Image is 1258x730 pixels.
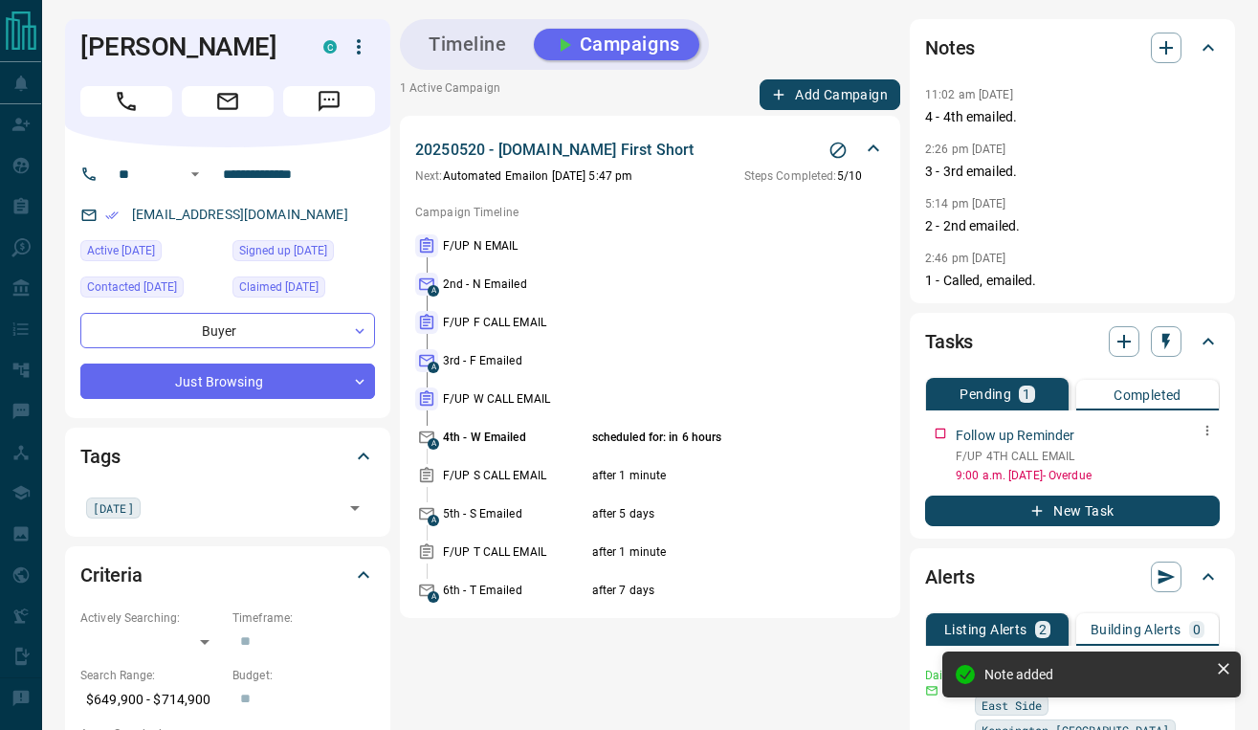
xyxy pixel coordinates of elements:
p: 2:26 pm [DATE] [925,143,1006,156]
span: Next: [415,169,443,183]
p: 2nd - N Emailed [443,276,587,293]
p: Automated Email on [DATE] 5:47 pm [415,167,632,185]
span: [DATE] [93,498,134,518]
svg: Email Verified [105,209,119,222]
p: F/UP N EMAIL [443,237,587,254]
p: 1 Active Campaign [400,79,500,110]
p: Listing Alerts [944,623,1027,636]
div: Mon Sep 08 2025 [80,240,223,267]
p: after 5 days [592,505,832,522]
p: 3 - 3rd emailed. [925,162,1220,182]
button: Add Campaign [760,79,900,110]
button: Open [184,163,207,186]
p: 3rd - F Emailed [443,352,587,369]
p: F/UP F CALL EMAIL [443,314,587,331]
h2: Criteria [80,560,143,590]
p: Building Alerts [1091,623,1181,636]
svg: Email [925,684,938,697]
p: 1 [1023,387,1030,401]
p: after 1 minute [592,543,832,561]
p: 11:02 am [DATE] [925,88,1013,101]
p: 0 [1193,623,1201,636]
div: Tags [80,433,375,479]
p: after 1 minute [592,467,832,484]
p: F/UP W CALL EMAIL [443,390,587,408]
button: New Task [925,496,1220,526]
div: Note added [984,667,1208,682]
p: Search Range: [80,667,223,684]
span: A [428,438,439,450]
p: 4 - 4th emailed. [925,107,1220,127]
p: Timeframe: [232,609,375,627]
span: A [428,362,439,373]
p: Daily [925,667,963,684]
p: 1 - Called, emailed. [925,271,1220,291]
p: $649,900 - $714,900 [80,684,223,716]
p: 2 - 2nd emailed. [925,216,1220,236]
p: 6th - T Emailed [443,582,587,599]
div: Just Browsing [80,364,375,399]
span: Email [182,86,274,117]
button: Timeline [409,29,526,60]
h1: [PERSON_NAME] [80,32,295,62]
p: 2:46 pm [DATE] [925,252,1006,265]
p: Completed [1114,388,1181,402]
div: Criteria [80,552,375,598]
p: 5th - S Emailed [443,505,587,522]
p: Budget: [232,667,375,684]
div: Alerts [925,554,1220,600]
p: scheduled for: in 6 hours [592,429,832,446]
p: after 7 days [592,582,832,599]
div: Mon Sep 08 2025 [80,277,223,303]
span: A [428,285,439,297]
p: F/UP S CALL EMAIL [443,467,587,484]
div: Buyer [80,313,375,348]
div: Mon Sep 08 2025 [232,277,375,303]
span: Steps Completed: [744,169,837,183]
p: Actively Searching: [80,609,223,627]
span: Active [DATE] [87,241,155,260]
span: A [428,515,439,526]
span: Contacted [DATE] [87,277,177,297]
p: 5:14 pm [DATE] [925,197,1006,210]
div: Mon Sep 08 2025 [232,240,375,267]
p: Follow up Reminder [956,426,1074,446]
p: 2 [1039,623,1047,636]
span: Claimed [DATE] [239,277,319,297]
p: 20250520 - [DOMAIN_NAME] First Short [415,139,694,162]
div: Tasks [925,319,1220,365]
button: Open [342,495,368,521]
p: F/UP T CALL EMAIL [443,543,587,561]
a: [EMAIL_ADDRESS][DOMAIN_NAME] [132,207,348,222]
p: Pending [960,387,1011,401]
p: 9:00 a.m. [DATE] - Overdue [956,467,1220,484]
p: 5 / 10 [744,167,862,185]
button: Campaigns [534,29,699,60]
span: Call [80,86,172,117]
div: Notes [925,25,1220,71]
span: Message [283,86,375,117]
div: condos.ca [323,40,337,54]
div: 20250520 - [DOMAIN_NAME] First ShortStop CampaignNext:Automated Emailon [DATE] 5:47 pmSteps Compl... [415,135,885,188]
h2: Tasks [925,326,973,357]
p: F/UP 4TH CALL EMAIL [956,448,1220,465]
button: Stop Campaign [824,136,852,165]
h2: Alerts [925,562,975,592]
span: Signed up [DATE] [239,241,327,260]
span: A [428,591,439,603]
h2: Notes [925,33,975,63]
h2: Tags [80,441,120,472]
p: 4th - W Emailed [443,429,587,446]
p: Campaign Timeline [415,204,885,221]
